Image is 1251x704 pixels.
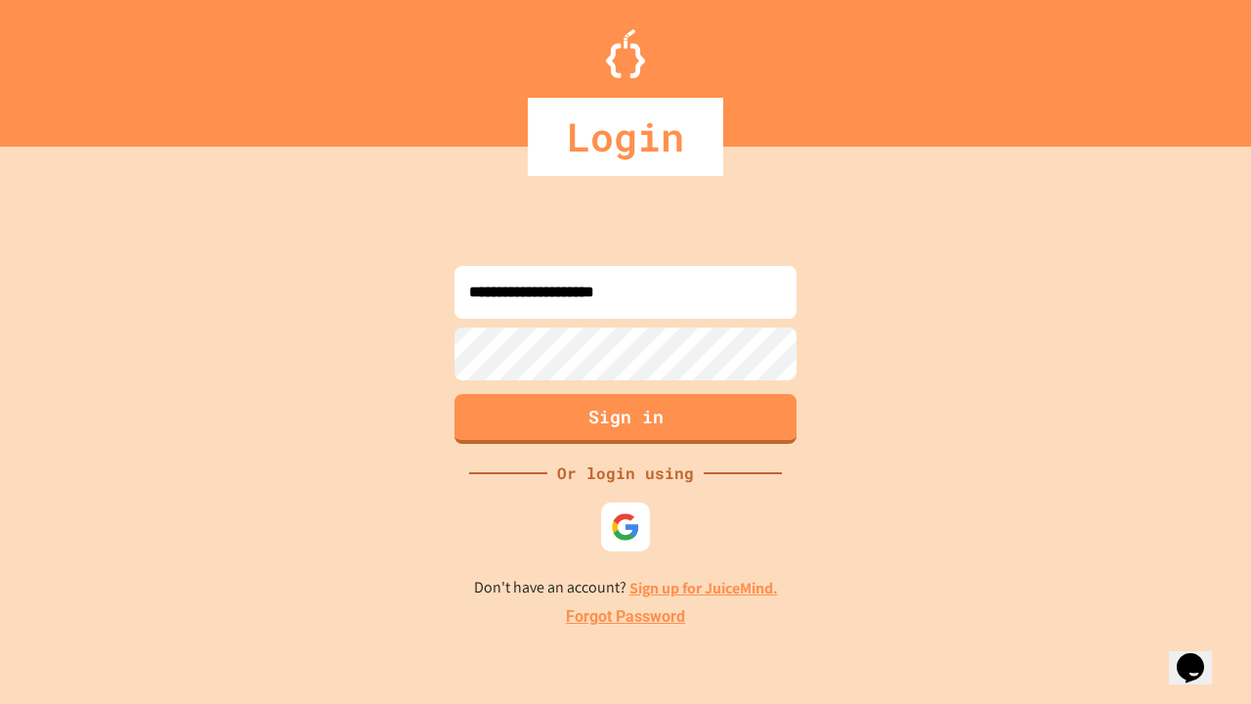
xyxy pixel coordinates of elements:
img: google-icon.svg [611,512,640,542]
img: Logo.svg [606,29,645,78]
iframe: chat widget [1169,626,1231,684]
button: Sign in [454,394,797,444]
p: Don't have an account? [474,576,778,600]
div: Login [528,98,723,176]
a: Forgot Password [566,605,685,629]
a: Sign up for JuiceMind. [629,578,778,598]
div: Or login using [547,462,704,485]
iframe: chat widget [1089,541,1231,624]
